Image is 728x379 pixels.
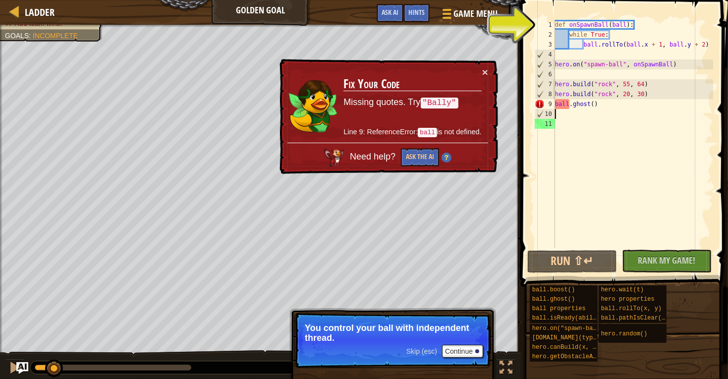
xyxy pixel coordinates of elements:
div: 3 [535,40,555,50]
code: ball [418,128,437,137]
button: Ask AI [16,362,28,374]
div: 8 [535,89,555,99]
code: "Bally" [421,98,458,108]
span: ball.boost() [532,286,575,293]
h3: Fix Your Code [343,77,481,91]
span: Skip (esc) [406,347,437,355]
img: Hint [442,153,451,162]
a: Ladder [20,5,55,19]
button: Ask AI [377,4,403,22]
div: 1 [535,20,555,30]
span: Game Menu [453,7,498,20]
span: ball.pathIsClear(x, y) [601,315,679,322]
span: ball.rollTo(x, y) [601,305,662,312]
div: 9 [535,99,555,109]
span: Ladder [25,5,55,19]
div: 10 [535,109,555,119]
button: Ctrl + P: Pause [5,359,25,379]
div: 4 [535,50,555,59]
button: Game Menu [435,4,504,27]
p: Missing quotes. Try [343,96,481,109]
button: × [482,67,488,77]
span: Ask AI [382,7,398,17]
button: Toggle fullscreen [496,359,516,379]
div: 2 [535,30,555,40]
button: Run ⇧↵ [527,250,617,273]
span: hero.on("spawn-ball", f) [532,325,618,332]
span: hero.random() [601,330,648,337]
span: hero properties [601,296,655,303]
div: 7 [535,79,555,89]
span: Incomplete [33,32,78,40]
button: Ask the AI [401,148,439,166]
span: ball properties [532,305,586,312]
span: Need help? [350,152,398,162]
img: AI [324,149,344,166]
span: Rank My Game! [638,254,696,267]
span: ball.isReady(ability) [532,315,607,322]
div: 5 [535,59,555,69]
p: You control your ball with independent thread. [305,323,481,343]
span: : [29,32,33,40]
button: Rank My Game! [622,250,712,272]
span: Hints [408,7,425,17]
span: ball.ghost() [532,296,575,303]
button: Continue [442,345,483,358]
span: [DOMAIN_NAME](type, x, y) [532,334,621,341]
p: Line 9: ReferenceError: is not defined. [343,127,481,138]
span: hero.wait(t) [601,286,644,293]
div: 6 [535,69,555,79]
span: Goals [5,32,29,40]
div: 11 [535,119,555,129]
span: hero.canBuild(x, y) [532,344,600,351]
img: duck_zana.png [288,77,337,133]
span: hero.getObstacleAt(x, y) [532,353,618,360]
